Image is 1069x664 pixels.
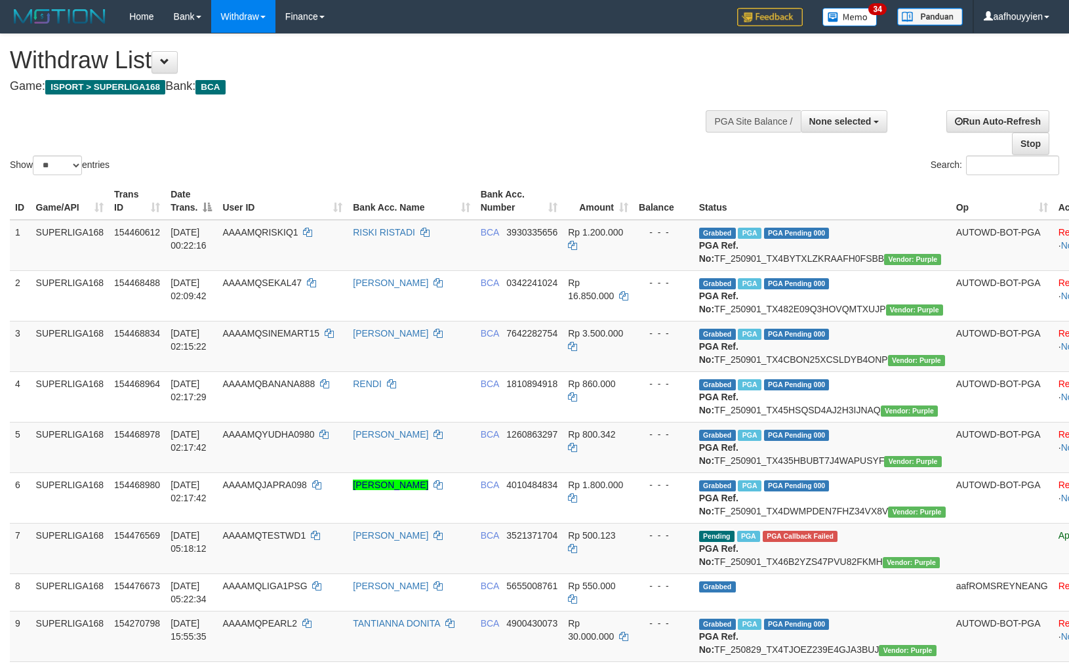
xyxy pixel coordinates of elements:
th: Date Trans.: activate to sort column descending [165,182,217,220]
span: Grabbed [699,379,736,390]
span: Vendor URL: https://trx4.1velocity.biz [884,254,941,265]
td: TF_250829_TX4TJOEZ239E4GJA3BUJ [694,611,951,661]
th: Trans ID: activate to sort column ascending [109,182,165,220]
span: Copy 3521371704 to clipboard [506,530,557,541]
th: Bank Acc. Number: activate to sort column ascending [475,182,563,220]
span: 154270798 [114,618,160,629]
span: Vendor URL: https://trx4.1velocity.biz [883,557,940,568]
span: Rp 1.800.000 [568,480,623,490]
th: User ID: activate to sort column ascending [217,182,348,220]
td: 3 [10,321,31,371]
span: 34 [868,3,886,15]
span: AAAAMQYUDHA0980 [222,429,314,440]
span: 154460612 [114,227,160,238]
span: BCA [481,429,499,440]
img: MOTION_logo.png [10,7,110,26]
span: BCA [481,618,499,629]
td: TF_250901_TX435HBUBT7J4WAPUSYF [694,422,951,472]
span: PGA Pending [764,379,830,390]
td: SUPERLIGA168 [31,573,110,611]
label: Show entries [10,156,110,175]
td: SUPERLIGA168 [31,422,110,472]
td: SUPERLIGA168 [31,321,110,371]
span: Vendor URL: https://trx4.1velocity.biz [888,355,945,366]
td: SUPERLIGA168 [31,371,110,422]
h4: Game: Bank: [10,80,700,93]
b: PGA Ref. No: [699,240,738,264]
td: 7 [10,523,31,573]
span: AAAAMQPEARL2 [222,618,297,629]
span: BCA [481,480,499,490]
span: Vendor URL: https://trx4.1velocity.biz [879,645,936,656]
span: Marked by aafmaleo [737,531,760,542]
span: Marked by aafnonsreyleab [738,278,761,289]
span: AAAAMQBANANA888 [222,379,315,389]
b: PGA Ref. No: [699,341,738,365]
button: None selected [801,110,888,133]
span: BCA [195,80,225,94]
b: PGA Ref. No: [699,442,738,466]
div: - - - [639,226,689,239]
span: [DATE] 05:22:34 [171,581,207,604]
label: Search: [931,156,1059,175]
input: Search: [966,156,1059,175]
b: PGA Ref. No: [699,291,738,314]
td: aafROMSREYNEANG [951,573,1053,611]
td: TF_250901_TX4CBON25XCSLDYB4ONP [694,321,951,371]
span: Marked by aafchoeunmanni [738,480,761,491]
img: Button%20Memo.svg [822,8,877,26]
span: ISPORT > SUPERLIGA168 [45,80,165,94]
span: PGA Pending [764,430,830,441]
span: 154476673 [114,581,160,591]
td: SUPERLIGA168 [31,270,110,321]
span: Grabbed [699,430,736,441]
span: Copy 4900430073 to clipboard [506,618,557,629]
span: [DATE] 02:09:42 [171,278,207,301]
span: PGA Error [763,531,837,542]
span: 154468964 [114,379,160,389]
td: SUPERLIGA168 [31,472,110,523]
td: 4 [10,371,31,422]
td: SUPERLIGA168 [31,611,110,661]
th: Game/API: activate to sort column ascending [31,182,110,220]
span: Vendor URL: https://trx4.1velocity.biz [884,456,941,467]
th: Status [694,182,951,220]
a: Stop [1012,133,1049,155]
div: - - - [639,617,689,630]
span: BCA [481,278,499,288]
th: Op: activate to sort column ascending [951,182,1053,220]
td: 1 [10,220,31,271]
span: Vendor URL: https://trx4.1velocity.biz [888,507,945,518]
span: Rp 1.200.000 [568,227,623,238]
img: Feedback.jpg [737,8,803,26]
span: Rp 3.500.000 [568,328,623,339]
td: SUPERLIGA168 [31,220,110,271]
a: [PERSON_NAME] [353,429,428,440]
select: Showentries [33,156,82,175]
span: Rp 550.000 [568,581,615,591]
a: [PERSON_NAME] [353,328,428,339]
div: - - - [639,276,689,289]
td: AUTOWD-BOT-PGA [951,472,1053,523]
th: Amount: activate to sort column ascending [563,182,634,220]
b: PGA Ref. No: [699,392,738,415]
td: AUTOWD-BOT-PGA [951,371,1053,422]
span: Copy 0342241024 to clipboard [506,278,557,288]
td: AUTOWD-BOT-PGA [951,422,1053,472]
a: Run Auto-Refresh [946,110,1049,133]
span: Copy 7642282754 to clipboard [506,328,557,339]
span: Marked by aafnonsreyleab [738,329,761,340]
b: PGA Ref. No: [699,631,738,655]
a: [PERSON_NAME] [353,530,428,541]
a: TANTIANNA DONITA [353,618,440,629]
div: - - - [639,579,689,592]
td: AUTOWD-BOT-PGA [951,321,1053,371]
span: Pending [699,531,735,542]
span: AAAAMQRISKIQ1 [222,227,298,238]
td: AUTOWD-BOT-PGA [951,220,1053,271]
span: Marked by aafnonsreyleab [738,228,761,239]
b: PGA Ref. No: [699,493,738,516]
a: [PERSON_NAME] [353,581,428,591]
td: TF_250901_TX46B2YZS47PVU82FKMH [694,523,951,573]
span: BCA [481,328,499,339]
